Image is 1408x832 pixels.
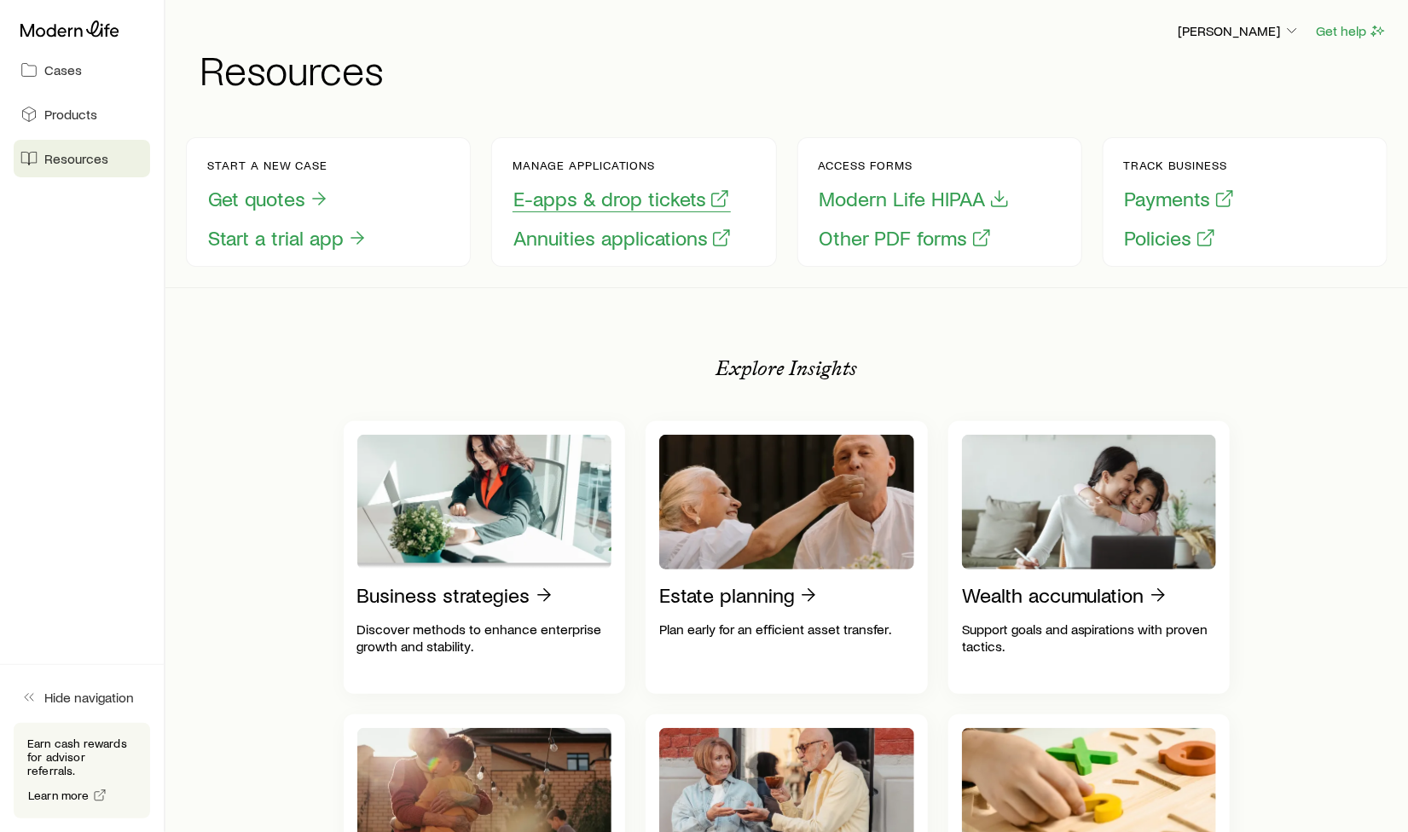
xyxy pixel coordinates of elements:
button: E-apps & drop tickets [513,186,731,212]
button: Annuities applications [513,225,733,251]
span: Hide navigation [44,689,134,706]
p: Wealth accumulation [962,583,1144,607]
button: Policies [1124,225,1217,251]
span: Cases [44,61,82,78]
p: Plan early for an efficient asset transfer. [659,621,914,638]
span: Learn more [28,789,90,801]
button: Hide navigation [14,679,150,716]
button: [PERSON_NAME] [1177,21,1301,42]
p: [PERSON_NAME] [1178,22,1301,39]
p: Start a new case [207,159,368,172]
img: Wealth accumulation [962,435,1217,569]
a: Products [14,95,150,133]
a: Cases [14,51,150,89]
img: Business strategies [357,435,612,569]
button: Payments [1124,186,1236,212]
a: Wealth accumulationSupport goals and aspirations with proven tactics. [948,421,1231,694]
button: Modern Life HIPAA [819,186,1011,212]
span: Resources [44,150,108,167]
a: Business strategiesDiscover methods to enhance enterprise growth and stability. [344,421,626,694]
p: Track business [1124,159,1236,172]
h1: Resources [200,49,1388,90]
p: Access forms [819,159,1011,172]
img: Estate planning [659,435,914,569]
button: Get quotes [207,186,330,212]
a: Estate planningPlan early for an efficient asset transfer. [646,421,928,694]
p: Earn cash rewards for advisor referrals. [27,737,136,777]
button: Get help [1315,21,1388,41]
p: Support goals and aspirations with proven tactics. [962,621,1217,655]
p: Manage applications [513,159,733,172]
div: Earn cash rewards for advisor referrals.Learn more [14,723,150,818]
button: Other PDF forms [819,225,993,251]
p: Business strategies [357,583,530,607]
p: Estate planning [659,583,795,607]
p: Discover methods to enhance enterprise growth and stability. [357,621,612,655]
span: Products [44,106,97,123]
p: Explore Insights [716,356,858,380]
a: Resources [14,140,150,177]
button: Start a trial app [207,225,368,251]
